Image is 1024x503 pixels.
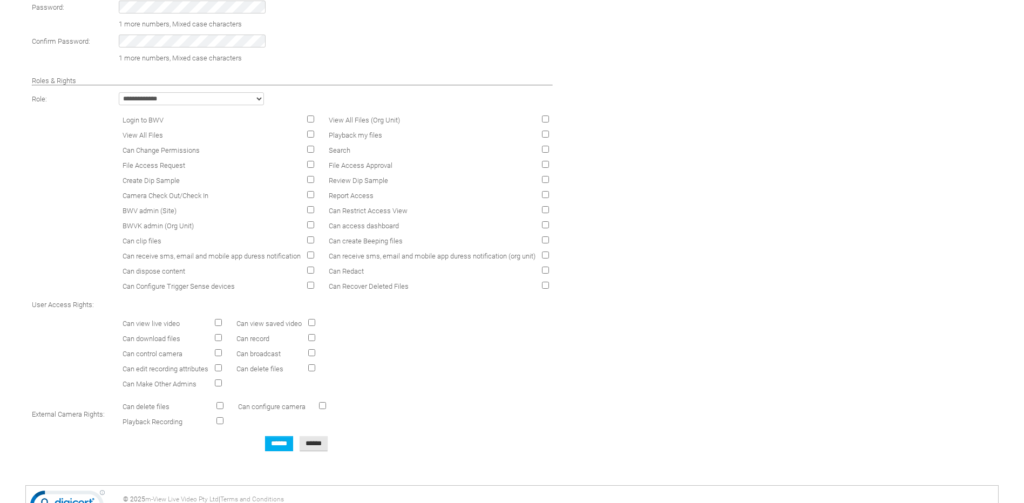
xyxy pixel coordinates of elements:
span: 1 more numbers, Mixed case characters [119,54,242,62]
span: Login to BWV [123,116,164,124]
span: Can edit recording attributes [123,365,208,373]
span: Can broadcast [236,350,281,358]
span: Can record [236,335,269,343]
a: Terms and Conditions [220,495,284,503]
span: BWV admin (Site) [123,207,177,215]
span: Can delete files [236,365,283,373]
span: Can view live video [123,320,180,328]
span: Playback Recording [123,418,182,426]
span: Playback my files [329,131,382,139]
span: Password: [32,3,64,11]
span: Search [329,146,350,154]
span: Can Make Other Admins [123,380,196,388]
td: External Camera Rights: [29,396,115,432]
span: Create Dip Sample [123,176,180,185]
span: Can configure camera [238,403,306,411]
span: Camera Check Out/Check In [123,192,208,200]
span: Report Access [329,192,374,200]
span: User Access Rights: [32,301,94,309]
td: Role: [29,90,115,108]
span: Can Recover Deleted Files [329,282,409,290]
a: m-View Live Video Pty Ltd [145,495,219,503]
span: Can Configure Trigger Sense devices [123,282,235,290]
span: View All Files (Org Unit) [329,116,400,124]
span: Can view saved video [236,320,302,328]
span: Can delete files [123,403,169,411]
span: File Access Approval [329,161,392,169]
span: View All Files [123,131,163,139]
span: Can Redact [329,267,364,275]
span: Can Restrict Access View [329,207,408,215]
h4: Roles & Rights [32,77,553,85]
span: Can Change Permissions [123,146,200,154]
span: 1 more numbers, Mixed case characters [119,20,242,28]
span: Can receive sms, email and mobile app duress notification [123,252,301,260]
span: Confirm Password: [32,37,90,45]
span: Can download files [123,335,180,343]
span: Can clip files [123,237,161,245]
span: Can dispose content [123,267,185,275]
span: Can receive sms, email and mobile app duress notification (org unit) [329,252,535,260]
span: BWVK admin (Org Unit) [123,222,194,230]
span: Can create Beeping files [329,237,403,245]
span: Can control camera [123,350,182,358]
span: File Access Request [123,161,185,169]
span: Review Dip Sample [329,176,388,185]
span: Can access dashboard [329,222,399,230]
